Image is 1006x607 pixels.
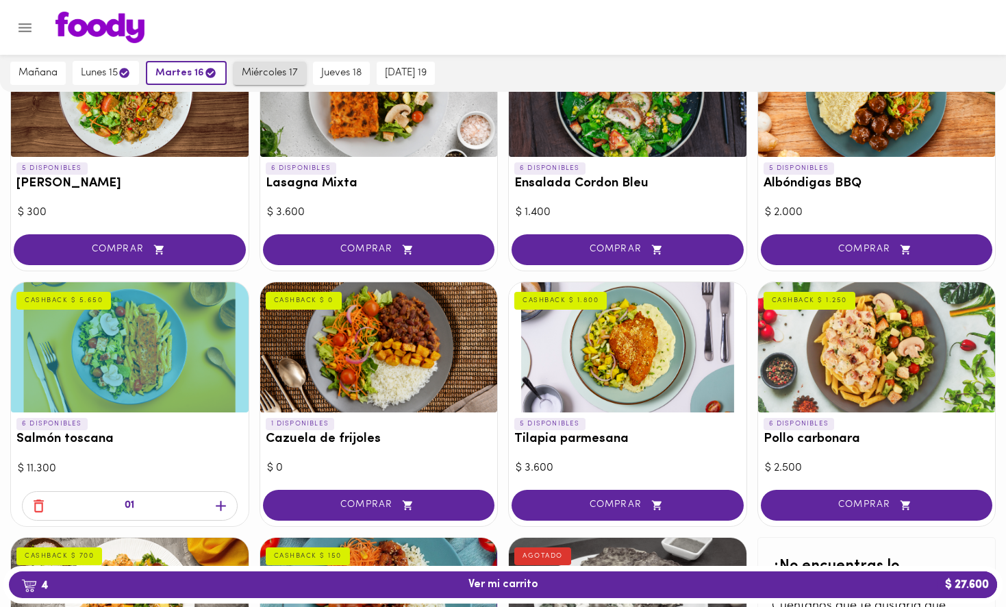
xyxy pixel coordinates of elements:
span: COMPRAR [778,499,976,511]
img: cart.png [21,579,37,593]
span: COMPRAR [280,244,478,256]
div: $ 300 [18,205,242,221]
button: COMPRAR [263,234,495,265]
div: AGOTADO [514,547,571,565]
div: $ 1.400 [516,205,740,221]
h3: Lasagna Mixta [266,177,492,191]
h3: Cazuela de frijoles [266,432,492,447]
button: lunes 15 [73,61,139,85]
span: COMPRAR [778,244,976,256]
iframe: Messagebird Livechat Widget [927,528,992,593]
span: mañana [18,67,58,79]
button: COMPRAR [263,490,495,521]
p: 6 DISPONIBLES [514,162,586,175]
img: logo.png [55,12,144,43]
div: $ 3.600 [516,460,740,476]
span: COMPRAR [31,244,229,256]
span: [DATE] 19 [385,67,427,79]
button: [DATE] 19 [377,62,435,85]
div: CASHBACK $ 0 [266,292,342,310]
div: CASHBACK $ 1.800 [514,292,607,310]
span: jueves 18 [321,67,362,79]
p: 6 DISPONIBLES [764,418,835,430]
span: miércoles 17 [242,67,298,79]
p: 5 DISPONIBLES [764,162,835,175]
span: Ver mi carrito [468,578,538,591]
h3: [PERSON_NAME] [16,177,243,191]
div: Pollo carbonara [758,282,996,412]
span: lunes 15 [81,66,131,79]
span: martes 16 [155,66,217,79]
span: COMPRAR [280,499,478,511]
div: $ 11.300 [18,461,242,477]
div: $ 2.000 [765,205,989,221]
button: COMPRAR [761,490,993,521]
div: Salmón toscana [11,282,249,412]
div: $ 3.600 [267,205,491,221]
p: 01 [125,498,134,514]
div: Tilapia parmesana [509,282,746,412]
h3: Pollo carbonara [764,432,990,447]
button: mañana [10,62,66,85]
button: COMPRAR [14,234,246,265]
div: CASHBACK $ 700 [16,547,102,565]
button: miércoles 17 [234,62,306,85]
button: 4Ver mi carrito$ 27.600 [9,571,997,598]
div: CASHBACK $ 150 [266,547,350,565]
button: martes 16 [146,61,227,85]
div: CASHBACK $ 5.650 [16,292,111,310]
button: Menu [8,11,42,45]
h3: Ensalada Cordon Bleu [514,177,741,191]
p: 6 DISPONIBLES [16,418,88,430]
span: COMPRAR [529,499,727,511]
button: COMPRAR [512,490,744,521]
span: COMPRAR [529,244,727,256]
h3: Salmón toscana [16,432,243,447]
p: 1 DISPONIBLES [266,418,335,430]
p: 5 DISPONIBLES [16,162,88,175]
h3: Albóndigas BBQ [764,177,990,191]
div: $ 2.500 [765,460,989,476]
button: jueves 18 [313,62,370,85]
h2: ¿No encuentras lo que ? [772,558,982,591]
p: 5 DISPONIBLES [514,418,586,430]
div: Cazuela de frijoles [260,282,498,412]
button: COMPRAR [512,234,744,265]
h3: Tilapia parmesana [514,432,741,447]
div: $ 0 [267,460,491,476]
button: COMPRAR [761,234,993,265]
p: 6 DISPONIBLES [266,162,337,175]
b: 4 [13,576,56,594]
div: CASHBACK $ 1.250 [764,292,855,310]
